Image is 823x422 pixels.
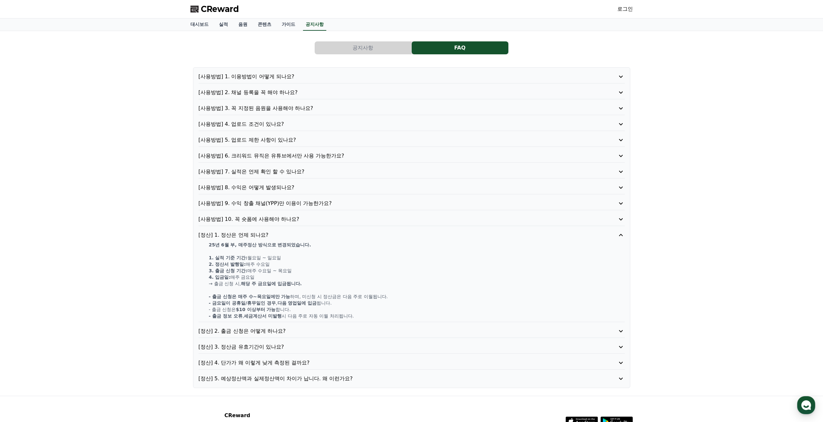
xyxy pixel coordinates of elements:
[185,18,214,31] a: 대시보드
[209,293,625,300] p: 하며, 미신청 시 정산금은 다음 주로 이월됩니다.
[209,261,625,267] p: 매주 수요일
[199,120,625,128] button: [사용방법] 4. 업로드 조건이 있나요?
[83,205,124,221] a: 설정
[43,205,83,221] a: 대화
[199,200,625,207] button: [사용방법] 9. 수익 창출 채널(YPP)만 이용이 가능한가요?
[315,41,411,54] button: 공지사항
[199,215,591,223] p: [사용방법] 10. 꼭 숏폼에 사용해야 하나요?
[199,375,591,383] p: [정산] 5. 예상정산액과 실제정산액이 차이가 납니다. 왜 이런가요?
[617,5,633,13] a: 로그인
[199,73,591,81] p: [사용방법] 1. 이용방법이 어떻게 되나요?
[209,313,625,319] p: , 시 다음 주로 자동 이월 처리됩니다.
[199,343,591,351] p: [정산] 3. 정산금 유효기간이 있나요?
[224,412,303,419] p: CReward
[209,267,625,274] p: 매주 수요일 ~ 목요일
[209,300,276,306] strong: - 금요일이 공휴일/휴무일인 경우
[315,41,412,54] a: 공지사항
[277,300,317,306] strong: 다음 영업일에 입금
[199,359,591,367] p: [정산] 4. 단가가 왜 이렇게 낮게 측정된 걸까요?
[412,41,508,54] button: FAQ
[209,275,231,280] strong: 4. 입금일:
[253,18,276,31] a: 콘텐츠
[303,18,326,31] a: 공지사항
[199,136,625,144] button: [사용방법] 5. 업로드 제한 사항이 있나요?
[209,294,290,299] strong: - 출금 신청은 매주 수~목요일에만 가능
[199,136,591,144] p: [사용방법] 5. 업로드 제한 사항이 있나요?
[199,215,625,223] button: [사용방법] 10. 꼭 숏폼에 사용해야 하나요?
[199,231,625,239] button: [정산] 1. 정산은 언제 되나요?
[2,205,43,221] a: 홈
[209,280,625,287] p: → 출금 신청 시,
[20,215,24,220] span: 홈
[199,343,625,351] button: [정산] 3. 정산금 유효기간이 있나요?
[209,274,625,280] p: 매주 금요일
[199,168,591,176] p: [사용방법] 7. 실적은 언제 확인 할 수 있나요?
[209,306,625,313] p: - 출금 신청은 합니다.
[236,307,276,312] strong: $10 이상부터 가능
[199,359,625,367] button: [정산] 4. 단가가 왜 이렇게 낮게 측정된 걸까요?
[199,89,591,96] p: [사용방법] 2. 채널 등록을 꼭 해야 하나요?
[209,300,625,306] p: , 됩니다.
[190,4,239,14] a: CReward
[209,255,247,260] strong: 1. 실적 기준 기간:
[199,104,591,112] p: [사용방법] 3. 꼭 지정된 음원을 사용해야 하나요?
[199,231,591,239] p: [정산] 1. 정산은 언제 되나요?
[276,18,300,31] a: 가이드
[201,4,239,14] span: CReward
[209,242,311,247] strong: 25년 6월 부, 매주정산 방식으로 변경되었습니다.
[214,18,233,31] a: 실적
[199,152,625,160] button: [사용방법] 6. 크리워드 뮤직은 유튜브에서만 사용 가능한가요?
[199,184,591,191] p: [사용방법] 8. 수익은 어떻게 발생되나요?
[100,215,108,220] span: 설정
[199,184,625,191] button: [사용방법] 8. 수익은 어떻게 발생되나요?
[199,168,625,176] button: [사용방법] 7. 실적은 언제 확인 할 수 있나요?
[59,215,67,220] span: 대화
[209,254,625,261] p: 월요일 ~ 일요일
[199,327,625,335] button: [정산] 2. 출금 신청은 어떻게 하나요?
[199,375,625,383] button: [정산] 5. 예상정산액과 실제정산액이 차이가 납니다. 왜 이런가요?
[199,327,591,335] p: [정산] 2. 출금 신청은 어떻게 하나요?
[199,89,625,96] button: [사용방법] 2. 채널 등록을 꼭 해야 하나요?
[199,200,591,207] p: [사용방법] 9. 수익 창출 채널(YPP)만 이용이 가능한가요?
[199,152,591,160] p: [사용방법] 6. 크리워드 뮤직은 유튜브에서만 사용 가능한가요?
[233,18,253,31] a: 음원
[209,268,247,273] strong: 3. 출금 신청 기간:
[199,104,625,112] button: [사용방법] 3. 꼭 지정된 음원을 사용해야 하나요?
[244,313,282,319] strong: 세금계산서 미발행
[199,73,625,81] button: [사용방법] 1. 이용방법이 어떻게 되나요?
[209,262,246,267] strong: 2. 정산서 발행일:
[199,120,591,128] p: [사용방법] 4. 업로드 조건이 있나요?
[209,313,243,319] strong: - 출금 정보 오류
[241,281,302,286] strong: 해당 주 금요일에 입금됩니다.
